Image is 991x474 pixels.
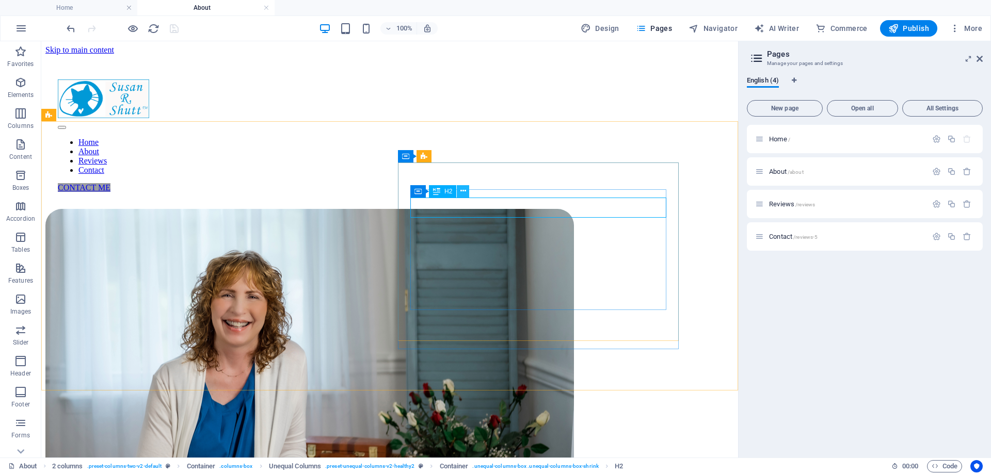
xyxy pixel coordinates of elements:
button: Usercentrics [970,460,983,472]
span: Publish [888,23,929,34]
span: . preset-unequal-columns-v2-healthy2 [325,460,414,472]
span: . columns-box [219,460,252,472]
p: Forms [11,431,30,439]
a: Skip to main content [4,4,73,13]
div: Duplicate [947,232,956,241]
div: Settings [932,135,941,143]
span: . preset-columns-two-v2-default [87,460,162,472]
h2: Pages [767,50,983,59]
span: Click to select. Double-click to edit [440,460,469,472]
span: /reviews-5 [793,234,818,240]
span: Click to select. Double-click to edit [187,460,216,472]
button: New page [747,100,823,117]
div: Duplicate [947,167,956,176]
div: Settings [932,167,941,176]
span: English (4) [747,74,779,89]
div: Contact/reviews-5 [766,233,927,240]
button: AI Writer [750,20,803,37]
span: Click to select. Double-click to edit [615,460,623,472]
button: Design [577,20,624,37]
button: Code [927,460,962,472]
span: Design [581,23,619,34]
span: Code [932,460,957,472]
p: Content [9,153,32,161]
p: Accordion [6,215,35,223]
p: Footer [11,400,30,408]
div: Remove [963,232,971,241]
span: Click to open page [769,168,804,175]
span: Click to select. Double-click to edit [269,460,321,472]
span: Click to open page [769,200,815,208]
div: Settings [932,200,941,208]
span: . unequal-columns-box .unequal-columns-box-shrink [472,460,598,472]
p: Header [10,369,31,378]
button: reload [147,22,159,35]
div: Remove [963,200,971,208]
button: Publish [880,20,937,37]
button: Navigator [684,20,742,37]
div: Home/ [766,136,927,142]
div: Settings [932,232,941,241]
div: The startpage cannot be deleted [963,135,971,143]
span: H2 [444,188,452,194]
button: 100% [380,22,417,35]
div: About/about [766,168,927,175]
button: Open all [827,100,898,117]
span: More [950,23,982,34]
span: New page [752,105,818,111]
h4: About [137,2,275,13]
p: Features [8,276,33,285]
span: Click to open page [769,135,790,143]
h6: 100% [396,22,412,35]
nav: breadcrumb [52,460,624,472]
p: Favorites [7,60,34,68]
button: Commerce [811,20,872,37]
p: Columns [8,122,34,130]
span: Pages [636,23,672,34]
span: /about [788,169,804,175]
span: Click to open page [769,233,818,240]
button: Pages [632,20,676,37]
p: Images [10,307,31,316]
p: Boxes [12,184,29,192]
div: Duplicate [947,200,956,208]
i: Reload page [148,23,159,35]
div: Language Tabs [747,76,983,96]
span: Open all [832,105,893,111]
p: Slider [13,338,29,347]
i: Undo: Website logo changed (Ctrl+Z) [65,23,77,35]
span: Click to select. Double-click to edit [52,460,83,472]
span: Commerce [816,23,868,34]
span: Navigator [689,23,738,34]
a: Click to cancel selection. Double-click to open Pages [8,460,37,472]
p: Tables [11,246,30,254]
button: All Settings [902,100,983,117]
span: 00 00 [902,460,918,472]
h6: Session time [891,460,919,472]
button: undo [65,22,77,35]
span: All Settings [907,105,978,111]
h3: Manage your pages and settings [767,59,962,68]
div: Design (Ctrl+Alt+Y) [577,20,624,37]
span: / [788,137,790,142]
div: Reviews/reviews [766,201,927,207]
span: AI Writer [754,23,799,34]
i: This element is a customizable preset [419,463,423,469]
div: Duplicate [947,135,956,143]
i: This element is a customizable preset [166,463,170,469]
span: : [909,462,911,470]
div: Remove [963,167,971,176]
button: Click here to leave preview mode and continue editing [126,22,139,35]
button: More [946,20,986,37]
p: Elements [8,91,34,99]
i: On resize automatically adjust zoom level to fit chosen device. [423,24,432,33]
span: /reviews [795,202,815,207]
